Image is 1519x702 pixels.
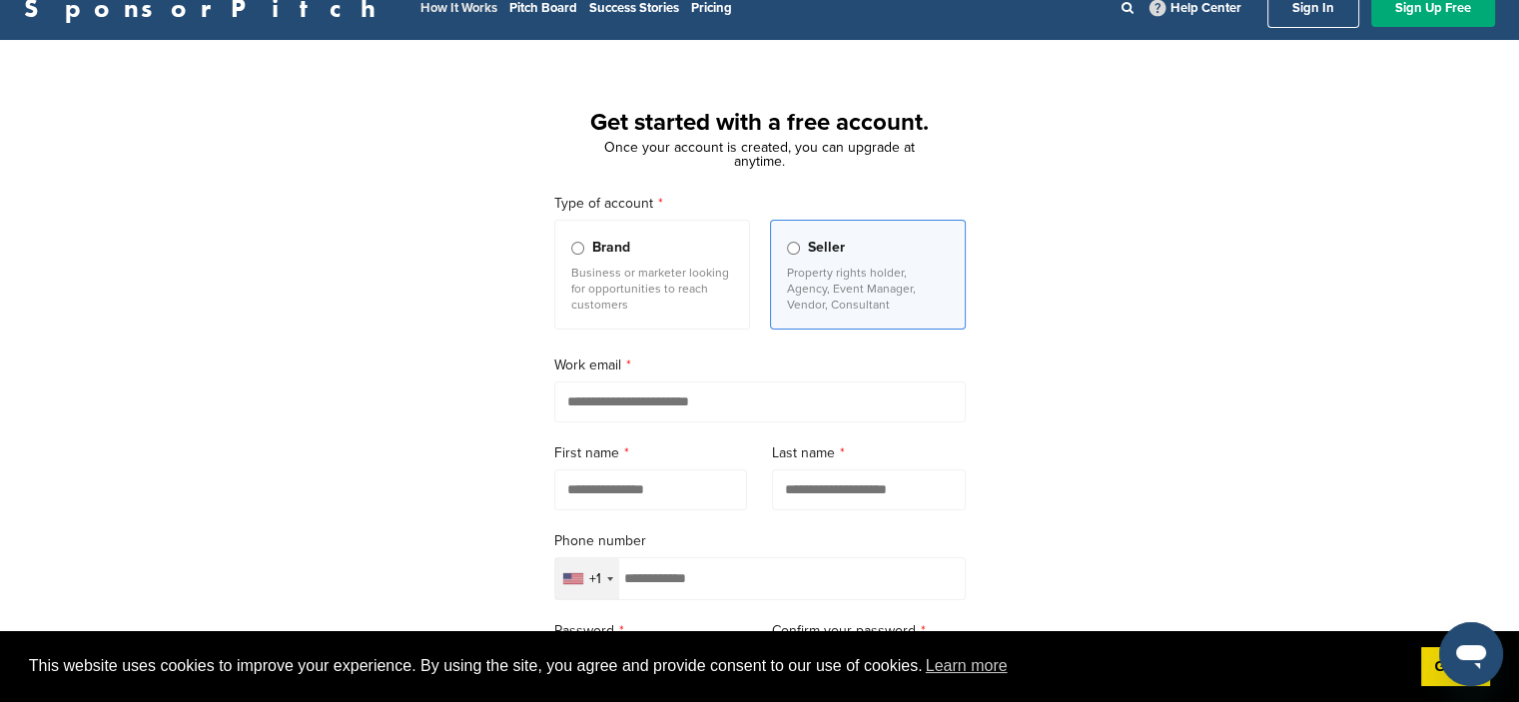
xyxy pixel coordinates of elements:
[1439,622,1503,686] iframe: Button to launch messaging window
[808,237,845,259] span: Seller
[923,651,1011,681] a: learn more about cookies
[29,651,1405,681] span: This website uses cookies to improve your experience. By using the site, you agree and provide co...
[772,620,966,642] label: Confirm your password
[592,237,630,259] span: Brand
[604,139,915,170] span: Once your account is created, you can upgrade at anytime.
[555,558,619,599] div: Selected country
[589,572,601,586] div: +1
[554,193,966,215] label: Type of account
[571,265,733,313] p: Business or marketer looking for opportunities to reach customers
[787,265,949,313] p: Property rights holder, Agency, Event Manager, Vendor, Consultant
[1421,647,1490,687] a: dismiss cookie message
[554,442,748,464] label: First name
[554,354,966,376] label: Work email
[772,442,966,464] label: Last name
[554,530,966,552] label: Phone number
[571,242,584,255] input: Brand Business or marketer looking for opportunities to reach customers
[554,620,748,642] label: Password
[530,105,990,141] h1: Get started with a free account.
[787,242,800,255] input: Seller Property rights holder, Agency, Event Manager, Vendor, Consultant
